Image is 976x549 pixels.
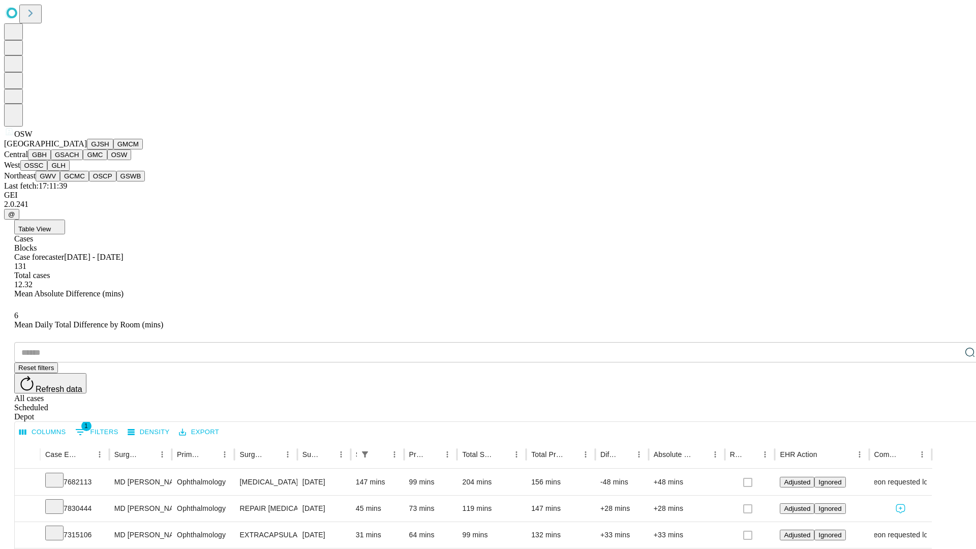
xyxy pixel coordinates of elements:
[302,496,346,522] div: [DATE]
[302,450,319,459] div: Surgery Date
[266,447,281,462] button: Sort
[320,447,334,462] button: Sort
[83,149,107,160] button: GMC
[78,447,93,462] button: Sort
[531,522,590,548] div: 132 mins
[18,225,51,233] span: Table View
[203,447,218,462] button: Sort
[409,522,452,548] div: 64 mins
[495,447,509,462] button: Sort
[45,450,77,459] div: Case Epic Id
[814,503,845,514] button: Ignored
[36,385,82,393] span: Refresh data
[14,253,64,261] span: Case forecaster
[218,447,232,462] button: Menu
[356,496,399,522] div: 45 mins
[915,447,929,462] button: Menu
[45,496,104,522] div: 7830444
[387,447,402,462] button: Menu
[531,469,590,495] div: 156 mins
[93,447,107,462] button: Menu
[107,149,132,160] button: OSW
[358,447,372,462] button: Show filters
[4,200,972,209] div: 2.0.241
[113,139,143,149] button: GMCM
[440,447,454,462] button: Menu
[4,139,87,148] span: [GEOGRAPHIC_DATA]
[281,447,295,462] button: Menu
[744,447,758,462] button: Sort
[239,522,292,548] div: EXTRACAPSULAR CATARACT REMOVAL COMPLEX WITH IOL
[4,171,36,180] span: Northeast
[858,522,942,548] span: Surgeon requested longer
[14,289,124,298] span: Mean Absolute Difference (mins)
[14,320,163,329] span: Mean Daily Total Difference by Room (mins)
[818,531,841,539] span: Ignored
[14,271,50,280] span: Total cases
[14,220,65,234] button: Table View
[462,496,521,522] div: 119 mins
[462,469,521,495] div: 204 mins
[45,469,104,495] div: 7682113
[654,469,720,495] div: +48 mins
[114,496,167,522] div: MD [PERSON_NAME]
[60,171,89,181] button: GCMC
[47,160,69,171] button: GLH
[874,450,900,459] div: Comments
[531,450,563,459] div: Total Predicted Duration
[20,500,35,518] button: Expand
[818,447,833,462] button: Sort
[64,253,123,261] span: [DATE] - [DATE]
[114,469,167,495] div: MD [PERSON_NAME]
[356,450,357,459] div: Scheduled In Room Duration
[28,149,51,160] button: GBH
[4,181,67,190] span: Last fetch: 17:11:39
[239,450,265,459] div: Surgery Name
[356,522,399,548] div: 31 mins
[654,496,720,522] div: +28 mins
[17,424,69,440] button: Select columns
[858,469,942,495] span: Surgeon requested longer
[618,447,632,462] button: Sort
[177,522,229,548] div: Ophthalmology
[177,450,202,459] div: Primary Service
[302,522,346,548] div: [DATE]
[852,447,867,462] button: Menu
[409,496,452,522] div: 73 mins
[694,447,708,462] button: Sort
[4,150,28,159] span: Central
[14,373,86,393] button: Refresh data
[462,522,521,548] div: 99 mins
[334,447,348,462] button: Menu
[177,469,229,495] div: Ophthalmology
[632,447,646,462] button: Menu
[14,262,26,270] span: 131
[73,424,121,440] button: Show filters
[20,527,35,544] button: Expand
[239,469,292,495] div: [MEDICAL_DATA] MECHANICAL [MEDICAL_DATA] APPROACH
[356,469,399,495] div: 147 mins
[654,522,720,548] div: +33 mins
[874,522,927,548] div: Surgeon requested longer
[780,530,814,540] button: Adjusted
[409,469,452,495] div: 99 mins
[531,496,590,522] div: 147 mins
[708,447,722,462] button: Menu
[18,364,54,372] span: Reset filters
[14,362,58,373] button: Reset filters
[141,447,155,462] button: Sort
[14,130,33,138] span: OSW
[125,424,172,440] button: Density
[8,210,15,218] span: @
[114,450,140,459] div: Surgeon Name
[901,447,915,462] button: Sort
[784,478,810,486] span: Adjusted
[780,503,814,514] button: Adjusted
[4,191,972,200] div: GEI
[81,421,91,431] span: 1
[36,171,60,181] button: GWV
[20,474,35,492] button: Expand
[358,447,372,462] div: 1 active filter
[730,450,743,459] div: Resolved in EHR
[51,149,83,160] button: GSACH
